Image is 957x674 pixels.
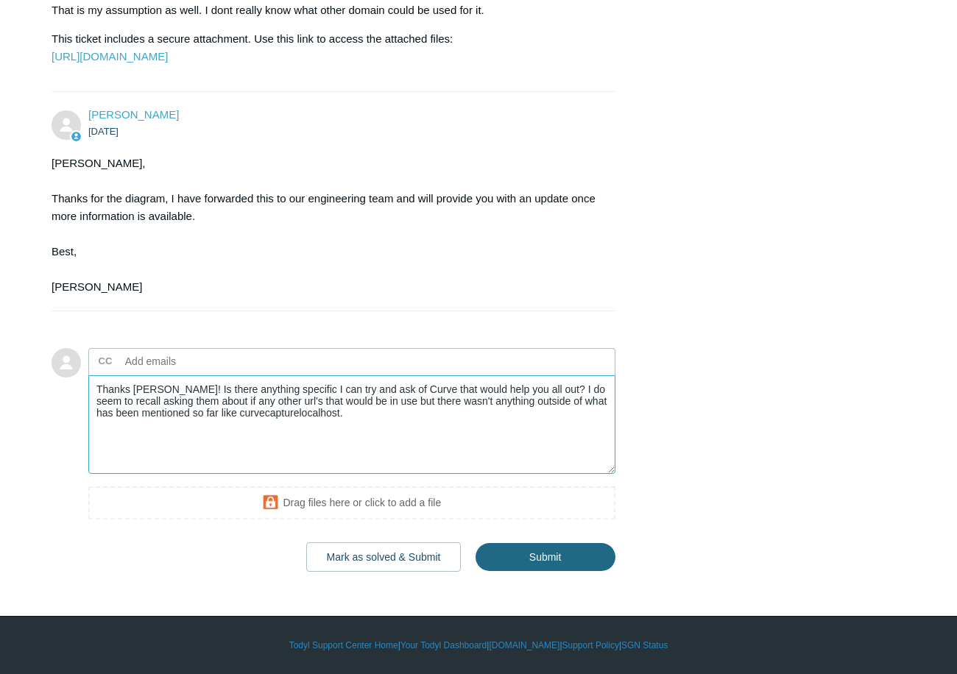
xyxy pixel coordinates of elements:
[88,126,119,137] time: 09/04/2025, 09:23
[489,639,559,652] a: [DOMAIN_NAME]
[99,350,113,372] label: CC
[562,639,619,652] a: Support Policy
[52,50,168,63] a: [URL][DOMAIN_NAME]
[88,108,179,121] span: Kris Haire
[52,1,601,19] p: That is my assumption as well. I dont really know what other domain could be used for it.
[88,108,179,121] a: [PERSON_NAME]
[52,30,601,65] p: This ticket includes a secure attachment. Use this link to access the attached files:
[52,639,905,652] div: | | | |
[88,375,615,475] textarea: Add your reply
[289,639,398,652] a: Todyl Support Center Home
[476,543,615,571] input: Submit
[52,155,601,296] div: [PERSON_NAME], Thanks for the diagram, I have forwarded this to our engineering team and will pro...
[119,350,278,372] input: Add emails
[306,542,462,572] button: Mark as solved & Submit
[400,639,487,652] a: Your Todyl Dashboard
[621,639,668,652] a: SGN Status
